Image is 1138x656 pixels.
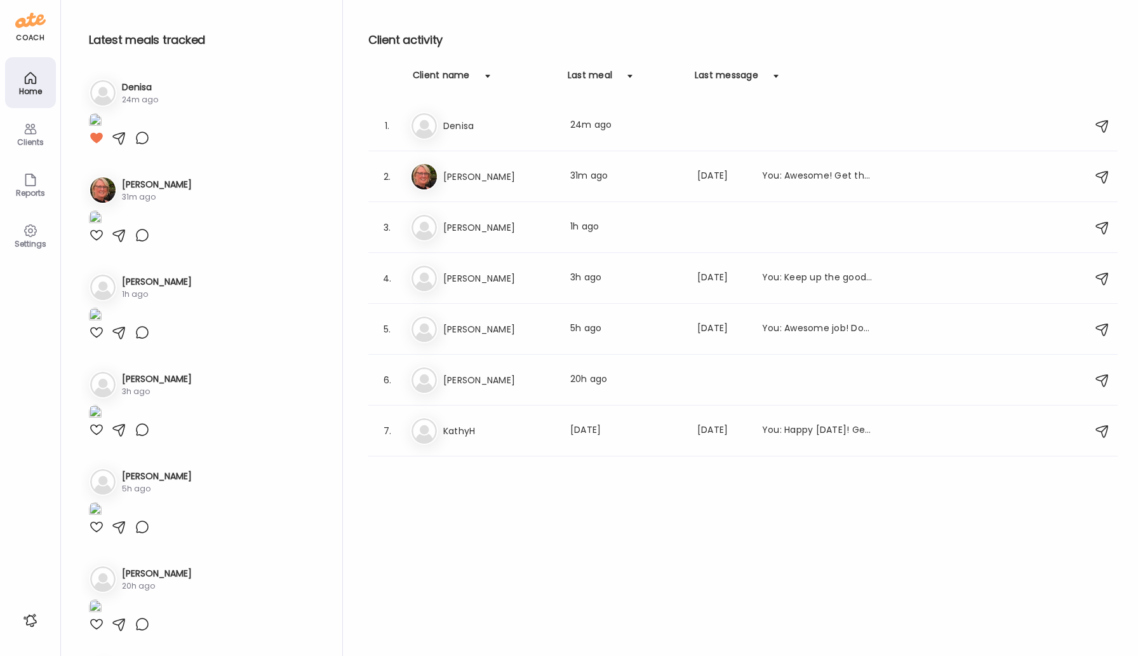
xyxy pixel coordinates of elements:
[90,80,116,106] img: bg-avatar-default.svg
[89,502,102,519] img: images%2FCVHIpVfqQGSvEEy3eBAt9lLqbdp1%2FvArIA2iA39nwxfiT0To8%2FRFFRfqXm6yQAE3hDBL8c_1080
[412,164,437,189] img: avatars%2FahVa21GNcOZO3PHXEF6GyZFFpym1
[380,322,395,337] div: 5.
[380,372,395,388] div: 6.
[89,31,322,50] h2: Latest meals tracked
[412,367,437,393] img: bg-avatar-default.svg
[89,308,102,325] img: images%2FZ3DZsm46RFSj8cBEpbhayiVxPSD3%2FI2VGhIAUTzJgNoncEsR6%2FQPjNZ6hMUGeTFCoE32rV_1080
[443,271,555,286] h3: [PERSON_NAME]
[570,118,682,133] div: 24m ago
[570,220,682,235] div: 1h ago
[762,169,874,184] div: You: Awesome! Get that sleep in for [DATE] and [DATE], you're doing great!
[443,169,555,184] h3: [PERSON_NAME]
[568,69,612,89] div: Last meal
[443,220,555,235] h3: [PERSON_NAME]
[412,113,437,139] img: bg-avatar-default.svg
[570,423,682,439] div: [DATE]
[570,169,682,184] div: 31m ago
[16,32,44,43] div: coach
[122,289,192,300] div: 1h ago
[122,178,192,191] h3: [PERSON_NAME]
[368,31,1118,50] h2: Client activity
[122,372,192,386] h3: [PERSON_NAME]
[697,322,747,337] div: [DATE]
[90,275,116,300] img: bg-avatar-default.svg
[122,275,192,289] h3: [PERSON_NAME]
[697,423,747,439] div: [DATE]
[8,189,53,197] div: Reports
[89,113,102,130] img: images%2FpjsnEiu7NkPiZqu6a8wFh07JZ2F3%2Fw0QFPkBaxPh43PhaSwhO%2FKcw7fmNaEDlrRDG6PH2K_1080
[8,240,53,248] div: Settings
[413,69,470,89] div: Client name
[89,599,102,617] img: images%2FMmnsg9FMMIdfUg6NitmvFa1XKOJ3%2FiuSfK8kNkI9g1SfIZS2m%2FlTFG1EqlVsUov985XA0P_1080
[762,423,874,439] div: You: Happy [DATE]! Get that food/water/sleep in from the past few days [DATE]! Enjoy your weekend!
[122,94,158,106] div: 24m ago
[695,69,758,89] div: Last message
[380,169,395,184] div: 2.
[570,372,682,388] div: 20h ago
[380,118,395,133] div: 1.
[443,372,555,388] h3: [PERSON_NAME]
[122,567,192,580] h3: [PERSON_NAME]
[122,191,192,203] div: 31m ago
[443,118,555,133] h3: Denisa
[443,322,555,337] h3: [PERSON_NAME]
[697,271,747,286] div: [DATE]
[122,470,192,483] h3: [PERSON_NAME]
[89,210,102,228] img: images%2FahVa21GNcOZO3PHXEF6GyZFFpym1%2FZsdxmyLm8SvLgks9tMdZ%2FSWceyIyVbjWOWblq23kn_1080
[570,322,682,337] div: 5h ago
[89,405,102,422] img: images%2FTWbYycbN6VXame8qbTiqIxs9Hvy2%2FwUbjVr6pnnaZdrp6xNUQ%2Foety61AggbNj1NkbNH7F_1080
[412,418,437,444] img: bg-avatar-default.svg
[443,423,555,439] h3: KathyH
[90,469,116,495] img: bg-avatar-default.svg
[8,138,53,146] div: Clients
[762,322,874,337] div: You: Awesome job! Don't forget to add in sleep and water intake! Keep up the good work!
[122,580,192,592] div: 20h ago
[15,10,46,31] img: ate
[90,177,116,203] img: avatars%2FahVa21GNcOZO3PHXEF6GyZFFpym1
[122,81,158,94] h3: Denisa
[412,266,437,291] img: bg-avatar-default.svg
[380,423,395,439] div: 7.
[122,386,192,397] div: 3h ago
[90,566,116,592] img: bg-avatar-default.svg
[762,271,874,286] div: You: Keep up the good work! Get that food in!
[570,271,682,286] div: 3h ago
[122,483,192,495] div: 5h ago
[412,317,437,342] img: bg-avatar-default.svg
[380,271,395,286] div: 4.
[8,87,53,95] div: Home
[380,220,395,235] div: 3.
[90,372,116,397] img: bg-avatar-default.svg
[412,215,437,240] img: bg-avatar-default.svg
[697,169,747,184] div: [DATE]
